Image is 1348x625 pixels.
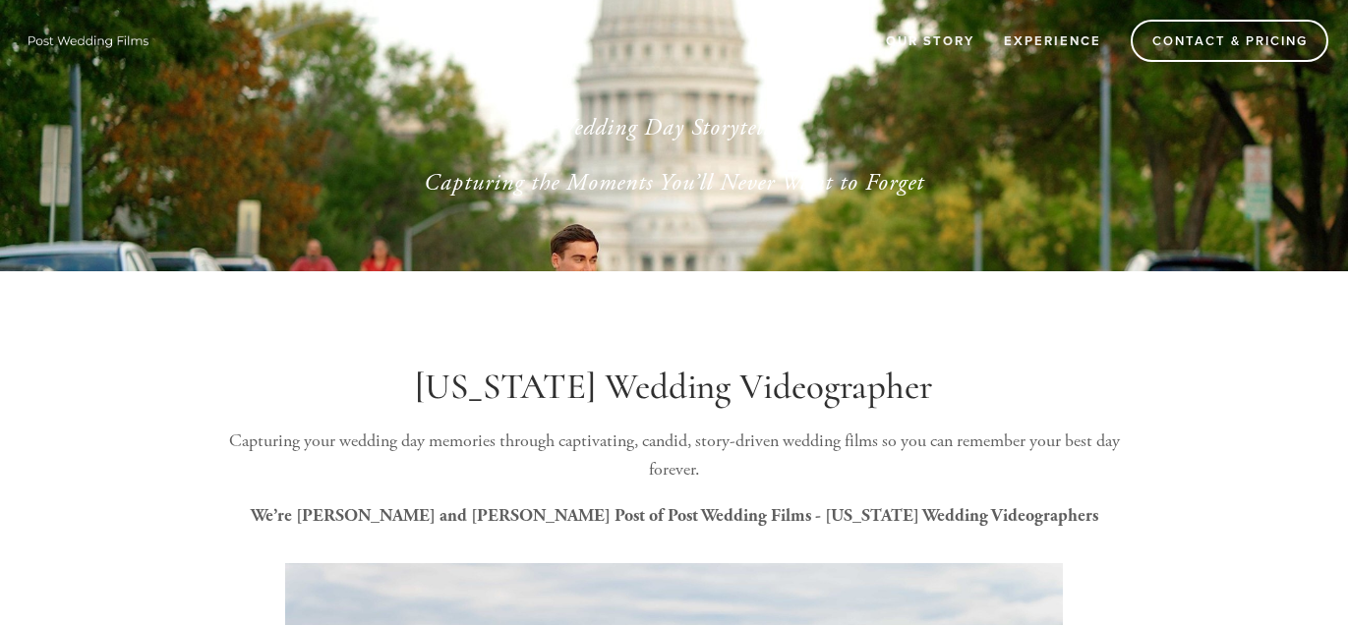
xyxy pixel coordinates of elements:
strong: We’re [PERSON_NAME] and [PERSON_NAME] Post of Post Wedding Films - [US_STATE] Wedding Videographers [251,505,1098,526]
h1: [US_STATE] Wedding Videographer [205,366,1144,409]
a: Experience [991,25,1114,57]
p: Capturing the Moments You’ll Never Want to Forget [236,165,1113,200]
p: Wedding Day Storytellers [236,110,1113,145]
a: Contact & Pricing [1131,20,1328,62]
a: Our Story [873,25,987,57]
a: Home [797,25,869,57]
img: Wisconsin Wedding Videographer [20,26,157,55]
p: Capturing your wedding day memories through captivating, candid, story-driven wedding films so yo... [205,427,1144,484]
